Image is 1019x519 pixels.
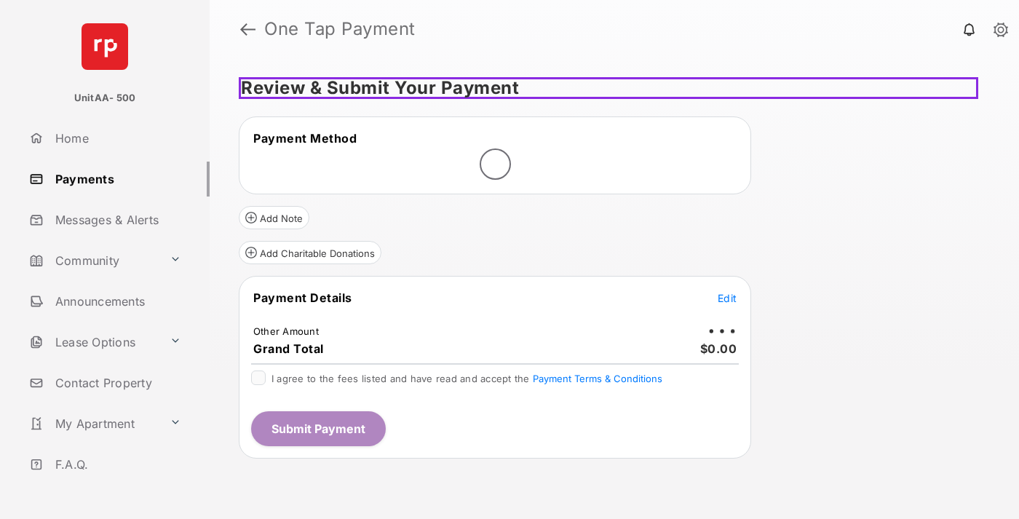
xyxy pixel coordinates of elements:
strong: One Tap Payment [264,20,416,38]
td: Other Amount [253,325,320,338]
a: Announcements [23,284,210,319]
button: Edit [718,290,737,305]
a: Lease Options [23,325,164,360]
span: Payment Method [253,131,357,146]
span: Edit [718,292,737,304]
a: F.A.Q. [23,447,210,482]
a: Contact Property [23,365,210,400]
a: My Apartment [23,406,164,441]
a: Payments [23,162,210,197]
button: Add Charitable Donations [239,241,381,264]
span: I agree to the fees listed and have read and accept the [271,373,662,384]
a: Messages & Alerts [23,202,210,237]
img: svg+xml;base64,PHN2ZyB4bWxucz0iaHR0cDovL3d3dy53My5vcmcvMjAwMC9zdmciIHdpZHRoPSI2NCIgaGVpZ2h0PSI2NC... [82,23,128,70]
button: I agree to the fees listed and have read and accept the [533,373,662,384]
button: Add Note [239,206,309,229]
h5: Review & Submit Your Payment [239,77,978,99]
a: Home [23,121,210,156]
span: $0.00 [700,341,737,356]
p: UnitAA- 500 [74,91,136,106]
span: Grand Total [253,341,324,356]
span: Payment Details [253,290,352,305]
button: Submit Payment [251,411,386,446]
a: Community [23,243,164,278]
